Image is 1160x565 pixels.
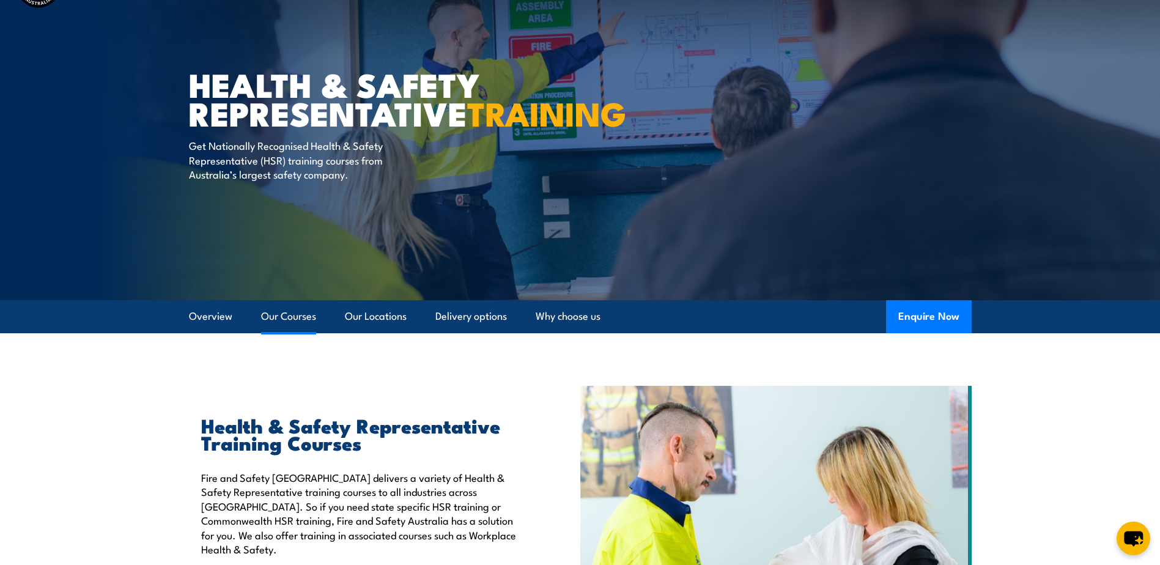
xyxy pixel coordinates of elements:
[467,87,626,138] strong: TRAINING
[189,138,412,181] p: Get Nationally Recognised Health & Safety Representative (HSR) training courses from Australia’s ...
[201,416,524,451] h2: Health & Safety Representative Training Courses
[189,70,491,127] h1: Health & Safety Representative
[536,300,600,333] a: Why choose us
[201,470,524,556] p: Fire and Safety [GEOGRAPHIC_DATA] delivers a variety of Health & Safety Representative training c...
[345,300,407,333] a: Our Locations
[261,300,316,333] a: Our Courses
[886,300,972,333] button: Enquire Now
[1117,522,1150,555] button: chat-button
[189,300,232,333] a: Overview
[435,300,507,333] a: Delivery options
